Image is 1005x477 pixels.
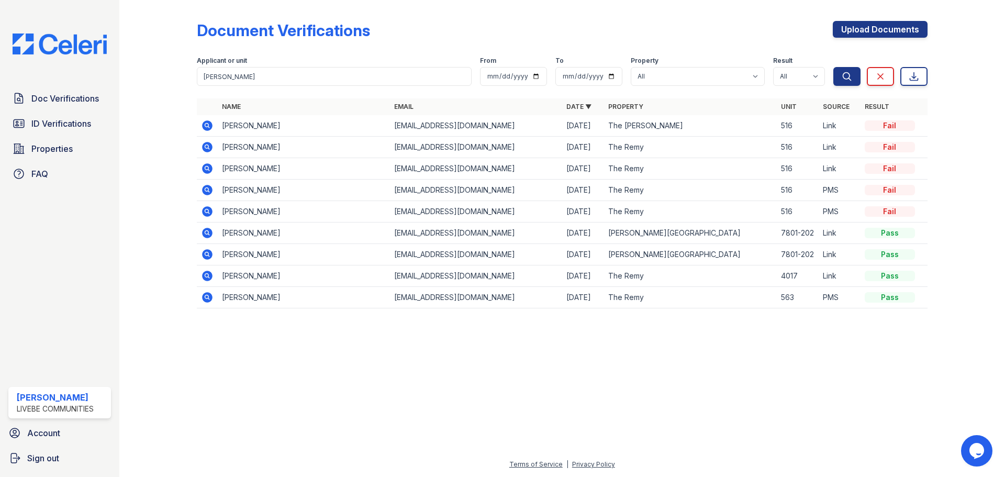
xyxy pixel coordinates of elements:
div: Pass [865,271,915,281]
input: Search by name, email, or unit number [197,67,472,86]
td: [EMAIL_ADDRESS][DOMAIN_NAME] [390,180,562,201]
label: To [555,57,564,65]
a: Upload Documents [833,21,928,38]
a: Name [222,103,241,110]
td: [DATE] [562,287,604,308]
td: The [PERSON_NAME] [604,115,776,137]
td: 516 [777,115,819,137]
div: Fail [865,142,915,152]
td: [DATE] [562,158,604,180]
div: Document Verifications [197,21,370,40]
span: Properties [31,142,73,155]
div: | [566,460,568,468]
td: Link [819,137,861,158]
span: ID Verifications [31,117,91,130]
td: [DATE] [562,265,604,287]
td: [EMAIL_ADDRESS][DOMAIN_NAME] [390,223,562,244]
td: [DATE] [562,201,604,223]
td: Link [819,115,861,137]
a: Properties [8,138,111,159]
td: [PERSON_NAME] [218,244,390,265]
td: The Remy [604,287,776,308]
td: [PERSON_NAME] [218,115,390,137]
td: [PERSON_NAME] [218,265,390,287]
td: The Remy [604,180,776,201]
a: Property [608,103,643,110]
label: Result [773,57,792,65]
td: PMS [819,287,861,308]
td: The Remy [604,265,776,287]
div: Fail [865,163,915,174]
div: Pass [865,249,915,260]
a: Date ▼ [566,103,591,110]
span: Account [27,427,60,439]
td: Link [819,244,861,265]
td: 516 [777,158,819,180]
td: [PERSON_NAME] [218,180,390,201]
a: Account [4,423,115,443]
div: Fail [865,206,915,217]
td: [EMAIL_ADDRESS][DOMAIN_NAME] [390,287,562,308]
td: Link [819,223,861,244]
a: Email [394,103,414,110]
a: Source [823,103,850,110]
td: The Remy [604,201,776,223]
td: 563 [777,287,819,308]
td: [PERSON_NAME] [218,137,390,158]
img: CE_Logo_Blue-a8612792a0a2168367f1c8372b55b34899dd931a85d93a1a3d3e32e68fde9ad4.png [4,34,115,54]
label: Applicant or unit [197,57,247,65]
td: Link [819,158,861,180]
td: [PERSON_NAME] [218,223,390,244]
td: PMS [819,180,861,201]
td: [DATE] [562,180,604,201]
td: [DATE] [562,244,604,265]
a: Unit [781,103,797,110]
td: [EMAIL_ADDRESS][DOMAIN_NAME] [390,158,562,180]
td: [PERSON_NAME] [218,287,390,308]
td: 516 [777,180,819,201]
div: [PERSON_NAME] [17,391,94,404]
td: 4017 [777,265,819,287]
td: [DATE] [562,137,604,158]
td: [PERSON_NAME] [218,158,390,180]
label: From [480,57,496,65]
div: Fail [865,120,915,131]
td: [EMAIL_ADDRESS][DOMAIN_NAME] [390,137,562,158]
div: LiveBe Communities [17,404,94,414]
td: [PERSON_NAME][GEOGRAPHIC_DATA] [604,244,776,265]
label: Property [631,57,658,65]
td: [EMAIL_ADDRESS][DOMAIN_NAME] [390,115,562,137]
a: Doc Verifications [8,88,111,109]
td: [EMAIL_ADDRESS][DOMAIN_NAME] [390,265,562,287]
td: [DATE] [562,223,604,244]
div: Fail [865,185,915,195]
td: 7801-202 [777,244,819,265]
td: The Remy [604,158,776,180]
a: Result [865,103,889,110]
span: FAQ [31,168,48,180]
td: Link [819,265,861,287]
a: Terms of Service [509,460,563,468]
a: ID Verifications [8,113,111,134]
td: 516 [777,137,819,158]
td: [EMAIL_ADDRESS][DOMAIN_NAME] [390,201,562,223]
span: Doc Verifications [31,92,99,105]
td: 7801-202 [777,223,819,244]
a: FAQ [8,163,111,184]
a: Privacy Policy [572,460,615,468]
span: Sign out [27,452,59,464]
td: [PERSON_NAME][GEOGRAPHIC_DATA] [604,223,776,244]
td: 516 [777,201,819,223]
iframe: chat widget [961,435,995,467]
div: Pass [865,292,915,303]
td: [DATE] [562,115,604,137]
div: Pass [865,228,915,238]
td: The Remy [604,137,776,158]
td: [PERSON_NAME] [218,201,390,223]
a: Sign out [4,448,115,469]
td: [EMAIL_ADDRESS][DOMAIN_NAME] [390,244,562,265]
td: PMS [819,201,861,223]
